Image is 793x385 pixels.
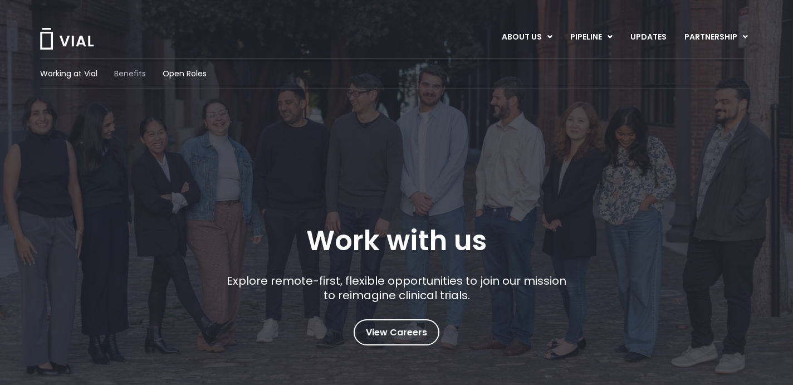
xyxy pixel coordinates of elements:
a: UPDATES [621,28,675,47]
h1: Work with us [306,225,487,257]
img: Vial Logo [39,28,95,50]
p: Explore remote-first, flexible opportunities to join our mission to reimagine clinical trials. [223,274,571,303]
a: Working at Vial [40,68,97,80]
a: Benefits [114,68,146,80]
a: Open Roles [163,68,207,80]
a: PIPELINEMenu Toggle [561,28,621,47]
span: View Careers [366,325,427,340]
a: PARTNERSHIPMenu Toggle [675,28,757,47]
a: ABOUT USMenu Toggle [493,28,561,47]
a: View Careers [354,319,439,345]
